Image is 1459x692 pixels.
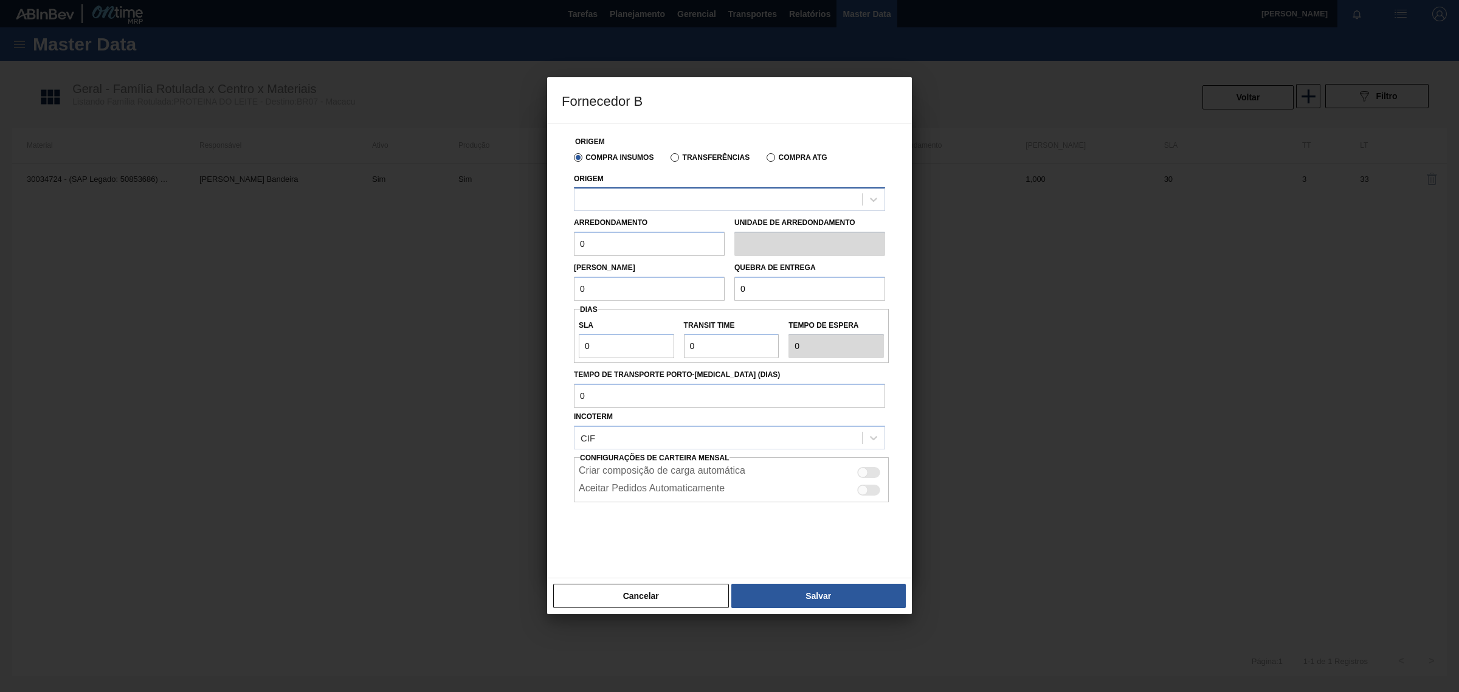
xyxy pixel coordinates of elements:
label: [PERSON_NAME] [574,263,635,272]
label: Quebra de entrega [734,263,816,272]
label: Compra ATG [767,153,827,162]
label: Origem [574,175,604,183]
label: Compra Insumos [574,153,654,162]
div: Essa configuração habilita aceite automático do pedido do lado do fornecedor [574,480,889,497]
label: Unidade de arredondamento [734,214,885,232]
span: Dias [580,305,598,314]
label: Criar composição de carga automática [579,465,745,480]
span: Configurações de Carteira Mensal [580,454,729,462]
label: Origem [575,137,605,146]
h3: Fornecedor B [547,77,912,123]
label: Transferências [671,153,750,162]
div: Essa configuração habilita a criação automática de composição de carga do lado do fornecedor caso... [574,462,889,480]
label: Aceitar Pedidos Automaticamente [579,483,725,497]
div: CIF [581,433,595,443]
button: Cancelar [553,584,729,608]
label: Tempo de espera [788,317,884,334]
label: Incoterm [574,412,613,421]
label: Arredondamento [574,218,647,227]
label: SLA [579,317,674,334]
label: Transit Time [684,317,779,334]
button: Salvar [731,584,906,608]
label: Tempo de Transporte Porto-[MEDICAL_DATA] (dias) [574,366,885,384]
